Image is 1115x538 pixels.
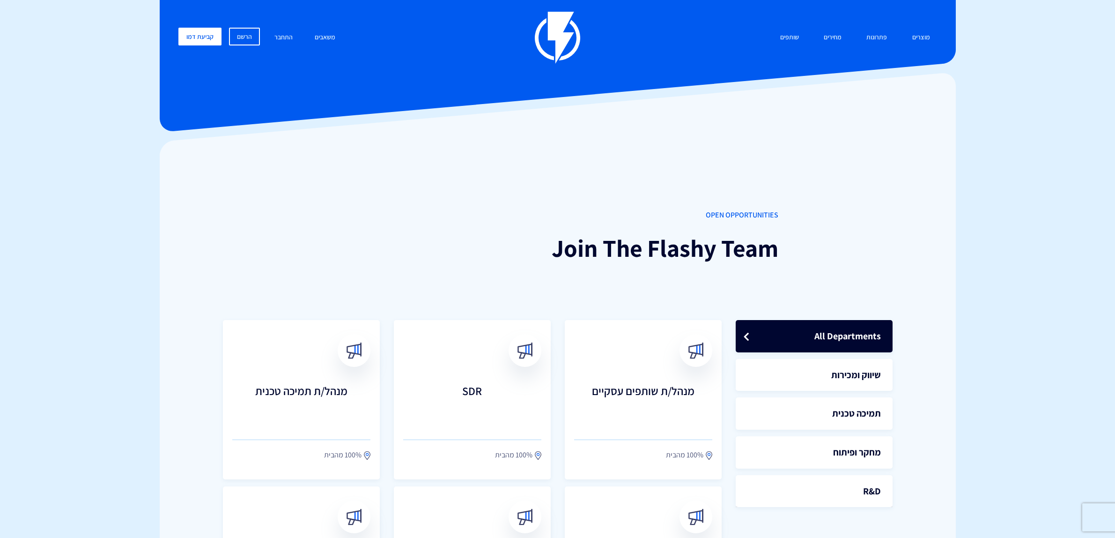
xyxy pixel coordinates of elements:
[565,320,722,479] a: מנהל/ת שותפים עסקיים 100% מהבית
[736,397,893,430] a: תמיכה טכנית
[495,449,532,461] span: 100% מהבית
[535,451,541,460] img: location.svg
[687,343,704,359] img: broadcast.svg
[232,385,370,422] h3: מנהל/ת תמיכה טכנית
[178,28,222,45] a: קביעת דמו
[394,320,551,479] a: SDR 100% מהבית
[859,28,894,48] a: פתרונות
[773,28,806,48] a: שותפים
[364,451,370,460] img: location.svg
[706,451,712,460] img: location.svg
[666,449,703,461] span: 100% מהבית
[905,28,937,48] a: מוצרים
[223,320,380,479] a: מנהל/ת תמיכה טכנית 100% מהבית
[736,320,893,352] a: All Departments
[337,235,778,262] h1: Join The Flashy Team
[574,385,712,422] h3: מנהל/ת שותפים עסקיים
[308,28,342,48] a: משאבים
[346,343,362,359] img: broadcast.svg
[736,359,893,391] a: שיווק ומכירות
[517,509,533,525] img: broadcast.svg
[403,385,541,422] h3: SDR
[517,343,533,359] img: broadcast.svg
[687,509,704,525] img: broadcast.svg
[229,28,260,45] a: הרשם
[736,475,893,508] a: R&D
[324,449,362,461] span: 100% מהבית
[337,210,778,221] span: OPEN OPPORTUNITIES
[346,509,362,525] img: broadcast.svg
[817,28,849,48] a: מחירים
[267,28,300,48] a: התחבר
[736,436,893,469] a: מחקר ופיתוח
